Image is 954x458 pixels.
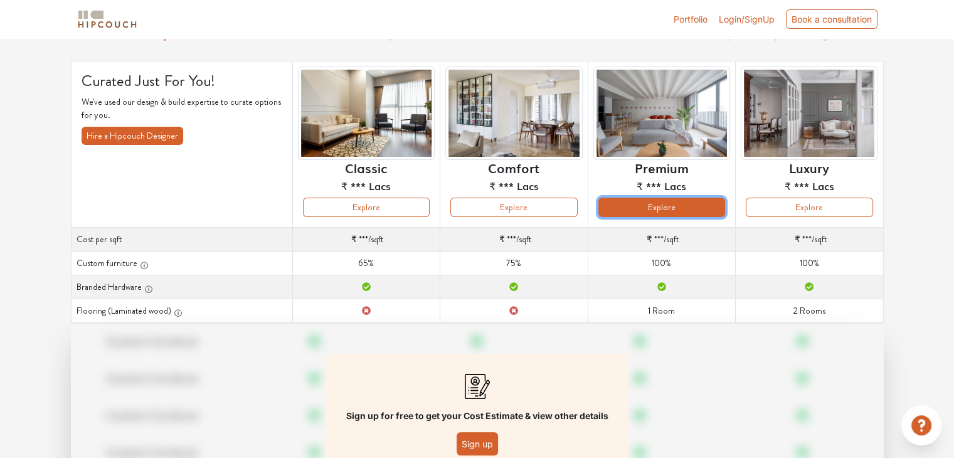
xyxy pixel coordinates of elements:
[450,198,577,217] button: Explore
[292,228,440,252] td: /sqft
[358,28,393,42] strong: Summary
[789,160,829,175] h6: Luxury
[588,252,735,275] td: 100%
[82,72,282,90] h4: Curated Just For You!
[736,252,883,275] td: 100%
[674,13,708,26] a: Portfolio
[71,252,292,275] th: Custom furniture
[723,28,840,42] strong: Speak to a Hipcouch Designer
[71,228,292,252] th: Cost per sqft
[736,299,883,323] td: 2 Rooms
[71,275,292,299] th: Branded Hardware
[82,95,282,122] p: We've used our design & build expertise to curate options for you.
[786,9,877,29] div: Book a consultation
[156,28,188,42] strong: Options
[82,127,183,145] button: Hire a Hipcouch Designer
[292,252,440,275] td: 65%
[298,67,435,160] img: header-preview
[741,67,877,160] img: header-preview
[593,67,730,160] img: header-preview
[635,160,689,175] h6: Premium
[345,160,387,175] h6: Classic
[488,160,539,175] h6: Comfort
[564,28,593,42] strong: Details
[303,198,430,217] button: Explore
[457,432,498,455] button: Sign up
[598,198,725,217] button: Explore
[445,67,582,160] img: header-preview
[76,8,139,30] img: logo-horizontal.svg
[588,299,735,323] td: 1 Room
[588,228,735,252] td: /sqft
[746,198,872,217] button: Explore
[440,252,588,275] td: 75%
[719,14,775,24] span: Login/SignUp
[71,299,292,323] th: Flooring (Laminated wood)
[76,5,139,33] span: logo-horizontal.svg
[736,228,883,252] td: /sqft
[346,409,608,422] p: Sign up for free to get your Cost Estimate & view other details
[440,228,588,252] td: /sqft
